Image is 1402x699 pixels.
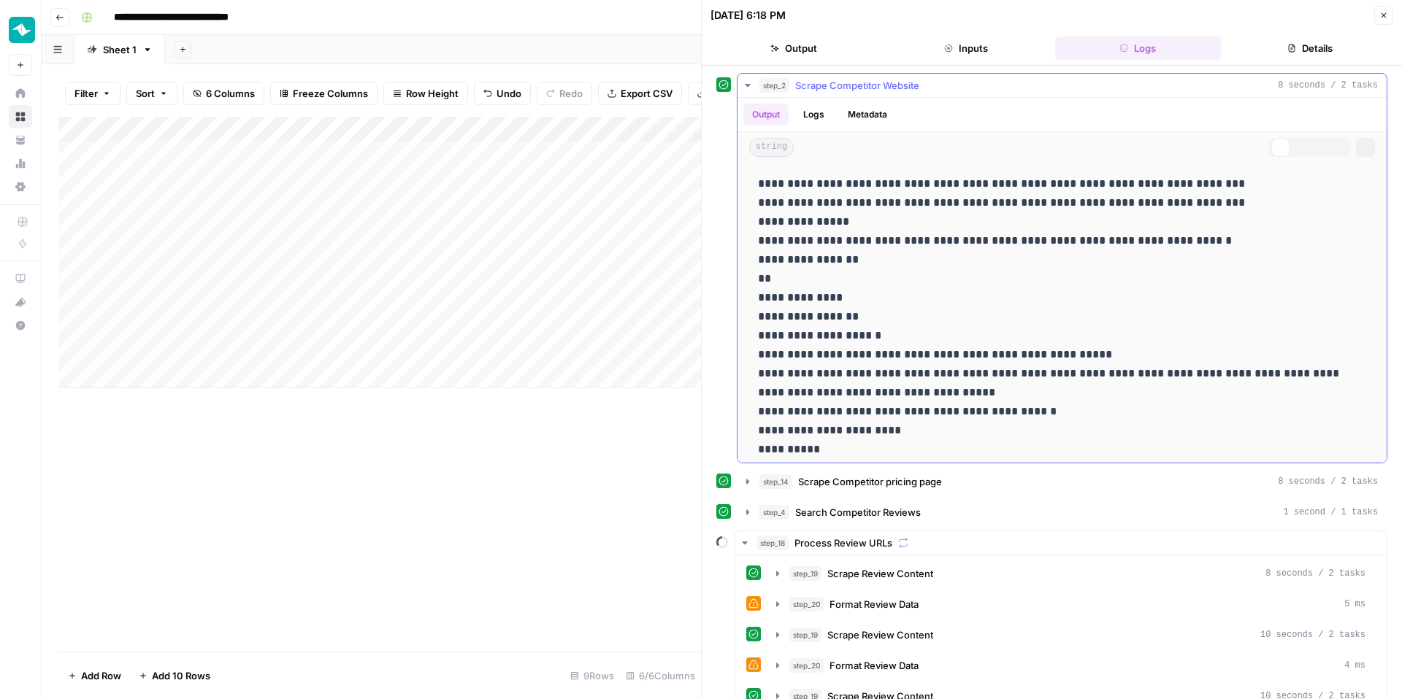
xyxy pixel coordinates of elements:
[738,74,1387,97] button: 8 seconds / 2 tasks
[103,42,137,57] div: Sheet 1
[795,78,919,93] span: Scrape Competitor Website
[620,664,701,687] div: 6/6 Columns
[1278,79,1378,92] span: 8 seconds / 2 tasks
[74,35,165,64] a: Sheet 1
[474,82,531,105] button: Undo
[767,654,1374,677] button: 4 ms
[767,623,1374,646] button: 10 seconds / 2 tasks
[136,86,155,101] span: Sort
[270,82,378,105] button: Freeze Columns
[738,98,1387,463] div: 8 seconds / 2 tasks
[9,314,32,337] button: Help + Support
[759,78,789,93] span: step_2
[1227,36,1393,60] button: Details
[1278,475,1378,488] span: 8 seconds / 2 tasks
[759,505,789,520] span: step_4
[827,566,933,581] span: Scrape Review Content
[406,86,459,101] span: Row Height
[710,36,877,60] button: Output
[9,82,32,105] a: Home
[564,664,620,687] div: 9 Rows
[9,128,32,152] a: Your Data
[598,82,682,105] button: Export CSV
[9,152,32,175] a: Usage
[183,82,264,105] button: 6 Columns
[795,505,921,520] span: Search Competitor Reviews
[789,627,821,642] span: step_19
[789,566,821,581] span: step_19
[1265,567,1365,580] span: 8 seconds / 2 tasks
[383,82,468,105] button: Row Height
[497,86,521,101] span: Undo
[9,175,32,198] a: Settings
[206,86,255,101] span: 6 Columns
[759,474,792,489] span: step_14
[767,562,1374,585] button: 8 seconds / 2 tasks
[1344,659,1365,672] span: 4 ms
[81,668,121,683] span: Add Row
[767,592,1374,616] button: 5 ms
[1055,36,1222,60] button: Logs
[794,536,892,550] span: Process Review URLs
[9,105,32,128] a: Browse
[74,86,98,101] span: Filter
[559,86,583,101] span: Redo
[1283,506,1378,519] span: 1 second / 1 tasks
[9,17,35,43] img: Teamleader Logo
[65,82,120,105] button: Filter
[1260,628,1365,641] span: 10 seconds / 2 tasks
[839,104,896,125] button: Metadata
[827,627,933,642] span: Scrape Review Content
[756,536,789,550] span: step_18
[9,12,32,48] button: Workspace: Teamleader
[59,664,130,687] button: Add Row
[738,470,1387,493] button: 8 seconds / 2 tasks
[789,658,824,673] span: step_20
[830,597,919,611] span: Format Review Data
[710,8,786,23] div: [DATE] 6:18 PM
[9,267,32,290] a: AirOps Academy
[9,291,31,313] div: What's new?
[883,36,1049,60] button: Inputs
[152,668,210,683] span: Add 10 Rows
[738,501,1387,524] button: 1 second / 1 tasks
[743,104,789,125] button: Output
[621,86,673,101] span: Export CSV
[130,664,219,687] button: Add 10 Rows
[830,658,919,673] span: Format Review Data
[789,597,824,611] span: step_20
[537,82,592,105] button: Redo
[9,290,32,314] button: What's new?
[749,138,794,157] span: string
[1344,598,1365,611] span: 5 ms
[794,104,833,125] button: Logs
[126,82,177,105] button: Sort
[798,474,942,489] span: Scrape Competitor pricing page
[293,86,368,101] span: Freeze Columns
